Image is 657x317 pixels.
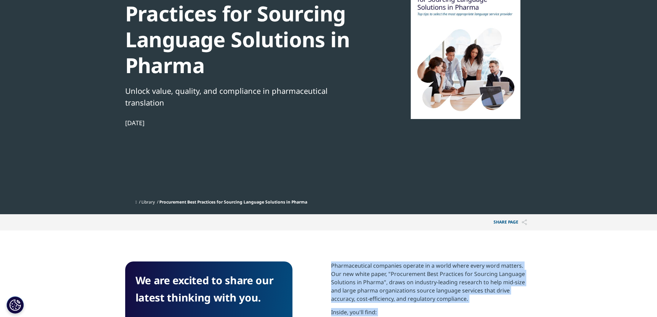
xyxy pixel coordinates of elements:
img: Share PAGE [522,219,527,225]
p: Pharmaceutical companies operate in a world where every word matters. Our new white paper, "Procu... [331,261,532,308]
button: Cookies Settings [7,296,24,314]
div: Unlock value, quality, and compliance in pharmaceutical translation [125,85,362,108]
div: [DATE] [125,119,362,127]
button: Share PAGEShare PAGE [488,214,532,230]
p: Share PAGE [488,214,532,230]
a: Library [141,199,155,205]
span: Procurement Best Practices for Sourcing Language Solutions in Pharma [159,199,307,205]
h4: We are excited to share our latest thinking with you. [136,272,282,306]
